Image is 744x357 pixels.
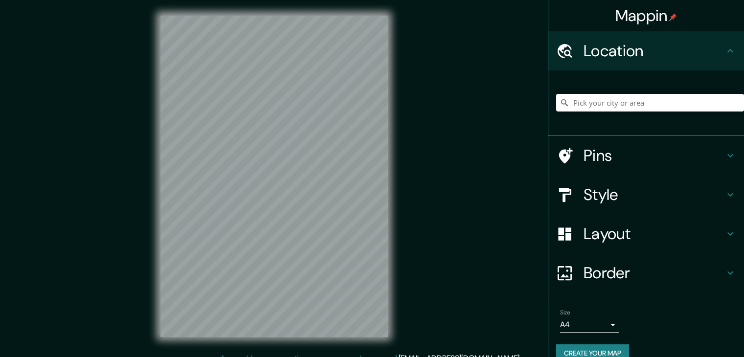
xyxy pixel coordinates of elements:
div: Layout [548,214,744,253]
h4: Mappin [615,6,677,25]
h4: Border [584,263,724,283]
h4: Location [584,41,724,61]
h4: Style [584,185,724,204]
img: pin-icon.png [669,13,677,21]
input: Pick your city or area [556,94,744,112]
div: Style [548,175,744,214]
div: Location [548,31,744,70]
div: Pins [548,136,744,175]
div: A4 [560,317,619,333]
div: Border [548,253,744,292]
h4: Layout [584,224,724,244]
h4: Pins [584,146,724,165]
canvas: Map [160,16,388,337]
label: Size [560,309,570,317]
